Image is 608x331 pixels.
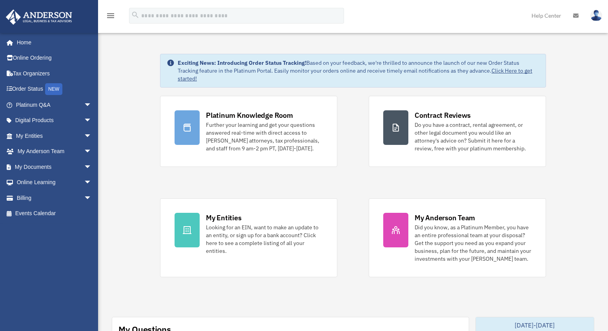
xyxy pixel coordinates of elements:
[106,14,115,20] a: menu
[5,144,104,159] a: My Anderson Teamarrow_drop_down
[84,190,100,206] span: arrow_drop_down
[415,213,475,223] div: My Anderson Team
[131,11,140,19] i: search
[415,110,471,120] div: Contract Reviews
[369,96,546,167] a: Contract Reviews Do you have a contract, rental agreement, or other legal document you would like...
[590,10,602,21] img: User Pic
[5,66,104,81] a: Tax Organizers
[5,206,104,221] a: Events Calendar
[5,128,104,144] a: My Entitiesarrow_drop_down
[84,113,100,129] span: arrow_drop_down
[84,128,100,144] span: arrow_drop_down
[178,59,539,82] div: Based on your feedback, we're thrilled to announce the launch of our new Order Status Tracking fe...
[4,9,75,25] img: Anderson Advisors Platinum Portal
[369,198,546,277] a: My Anderson Team Did you know, as a Platinum Member, you have an entire professional team at your...
[84,159,100,175] span: arrow_drop_down
[84,175,100,191] span: arrow_drop_down
[206,121,323,152] div: Further your learning and get your questions answered real-time with direct access to [PERSON_NAM...
[5,97,104,113] a: Platinum Q&Aarrow_drop_down
[178,59,306,66] strong: Exciting News: Introducing Order Status Tracking!
[5,190,104,206] a: Billingarrow_drop_down
[178,67,532,82] a: Click Here to get started!
[106,11,115,20] i: menu
[5,159,104,175] a: My Documentsarrow_drop_down
[84,97,100,113] span: arrow_drop_down
[206,213,241,223] div: My Entities
[84,144,100,160] span: arrow_drop_down
[415,121,532,152] div: Do you have a contract, rental agreement, or other legal document you would like an attorney's ad...
[206,110,293,120] div: Platinum Knowledge Room
[5,35,100,50] a: Home
[206,223,323,255] div: Looking for an EIN, want to make an update to an entity, or sign up for a bank account? Click her...
[5,175,104,190] a: Online Learningarrow_drop_down
[160,96,337,167] a: Platinum Knowledge Room Further your learning and get your questions answered real-time with dire...
[160,198,337,277] a: My Entities Looking for an EIN, want to make an update to an entity, or sign up for a bank accoun...
[415,223,532,263] div: Did you know, as a Platinum Member, you have an entire professional team at your disposal? Get th...
[45,83,62,95] div: NEW
[5,113,104,128] a: Digital Productsarrow_drop_down
[5,81,104,97] a: Order StatusNEW
[5,50,104,66] a: Online Ordering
